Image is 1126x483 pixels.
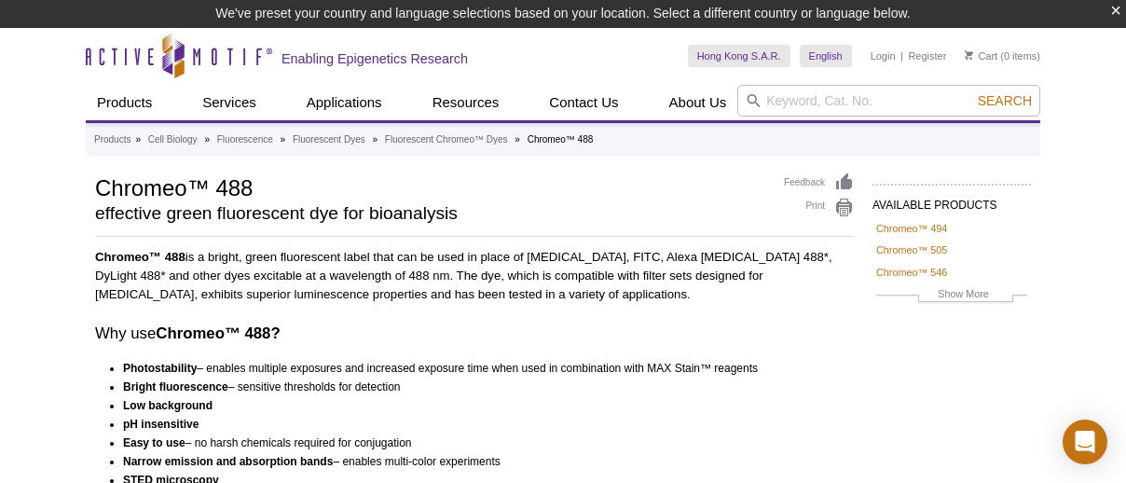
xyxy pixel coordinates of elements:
[281,134,286,145] li: »
[95,172,765,200] h1: Chromeo™ 488
[876,241,947,258] a: Chromeo™ 505
[876,264,947,281] a: Chromeo™ 546
[421,85,511,120] a: Resources
[978,93,1032,108] span: Search
[784,198,854,218] a: Print
[872,184,1031,217] h2: AVAILABLE PRODUCTS
[123,436,185,449] strong: Easy to use
[528,134,594,145] li: Chromeo™ 488
[965,45,1040,67] li: (0 items)
[123,434,837,452] li: – no harsh chemicals required for conjugation
[123,378,837,396] li: – sensitive thresholds for detection
[784,172,854,193] a: Feedback
[94,131,130,148] a: Products
[191,85,268,120] a: Services
[908,49,946,62] a: Register
[156,324,280,342] strong: Chromeo™ 488?
[95,323,854,345] h3: Why use
[95,250,185,264] strong: Chromeo™ 488
[123,399,213,412] strong: Low background
[123,380,228,393] strong: Bright fluorescence
[538,85,629,120] a: Contact Us
[965,50,973,60] img: Your Cart
[217,131,273,148] a: Fluorescence
[86,85,163,120] a: Products
[281,50,468,67] h2: Enabling Epigenetics Research
[293,131,365,148] a: Fluorescent Dyes
[876,285,1027,307] a: Show More
[900,45,903,67] li: |
[688,45,790,67] a: Hong Kong S.A.R.
[658,85,738,120] a: About Us
[123,455,333,468] strong: Narrow emission and absorption bands
[800,45,852,67] a: English
[123,418,199,431] strong: pH insensitive
[1063,420,1107,464] div: Open Intercom Messenger
[871,49,896,62] a: Login
[95,248,854,304] p: is a bright, green fluorescent label that can be used in place of [MEDICAL_DATA], FITC, Alexa [ME...
[876,220,947,237] a: Chromeo™ 494
[972,92,1037,109] button: Search
[148,131,198,148] a: Cell Biology
[295,85,393,120] a: Applications
[737,85,1040,117] input: Keyword, Cat. No.
[123,362,197,375] strong: Photostability
[385,131,508,148] a: Fluorescent Chromeo™ Dyes
[135,134,141,145] li: »
[123,452,837,471] li: – enables multi-color experiments
[204,134,210,145] li: »
[95,205,765,222] h2: effective green fluorescent dye for bioanalysis
[123,359,837,378] li: – enables multiple exposures and increased exposure time when used in combination with MAX Stain™...
[965,49,997,62] a: Cart
[373,134,378,145] li: »
[515,134,520,145] li: »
